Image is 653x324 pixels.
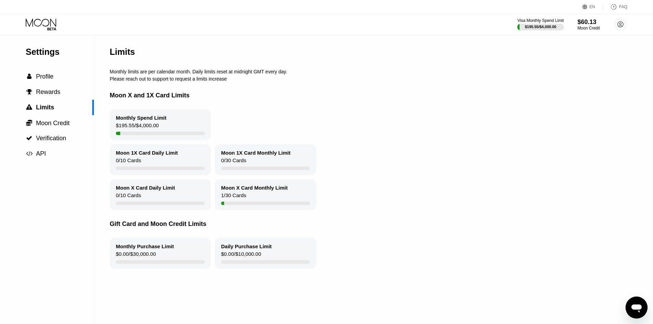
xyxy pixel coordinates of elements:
[116,115,167,121] div: Monthly Spend Limit
[36,73,53,80] span: Profile
[26,104,33,110] div: 
[221,150,291,156] div: Moon 1X Card Monthly Limit
[26,89,32,95] span: 
[116,157,141,167] div: 0 / 10 Cards
[116,243,174,249] div: Monthly Purchase Limit
[116,122,159,132] div: $195.55 / $4,000.00
[26,151,33,157] span: 
[221,192,246,202] div: 1 / 30 Cards
[116,192,141,202] div: 0 / 10 Cards
[36,135,66,142] span: Verification
[116,185,175,191] div: Moon X Card Daily Limit
[26,47,94,57] div: Settings
[626,297,648,319] iframe: Button to launch messaging window
[36,104,54,111] span: Limits
[578,19,600,26] div: $60.13
[603,3,627,10] div: FAQ
[578,19,600,31] div: $60.13Moon Credit
[26,135,33,141] div: 
[26,135,32,141] span: 
[221,251,261,260] div: $0.00 / $10,000.00
[221,243,272,249] div: Daily Purchase Limit
[26,104,32,110] span: 
[26,119,32,126] span: 
[221,157,246,167] div: 0 / 30 Cards
[116,251,156,260] div: $0.00 / $30,000.00
[36,88,60,95] span: Rewards
[36,150,46,157] span: API
[590,4,595,9] div: EN
[517,18,564,31] div: Visa Monthly Spend Limit$195.55/$4,000.00
[517,18,564,23] div: Visa Monthly Spend Limit
[221,185,288,191] div: Moon X Card Monthly Limit
[26,119,33,126] div: 
[110,76,632,82] div: Please reach out to support to request a limits increase
[110,69,632,74] div: Monthly limits are per calendar month. Daily limits reset at midnight GMT every day.
[110,82,632,109] div: Moon X and 1X Card Limits
[578,26,600,31] div: Moon Credit
[36,120,70,127] span: Moon Credit
[525,25,556,29] div: $195.55 / $4,000.00
[26,89,33,95] div: 
[110,210,632,238] div: Gift Card and Moon Credit Limits
[26,73,33,80] div: 
[110,47,135,57] div: Limits
[116,150,178,156] div: Moon 1X Card Daily Limit
[619,4,627,9] div: FAQ
[27,73,32,80] span: 
[582,3,603,10] div: EN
